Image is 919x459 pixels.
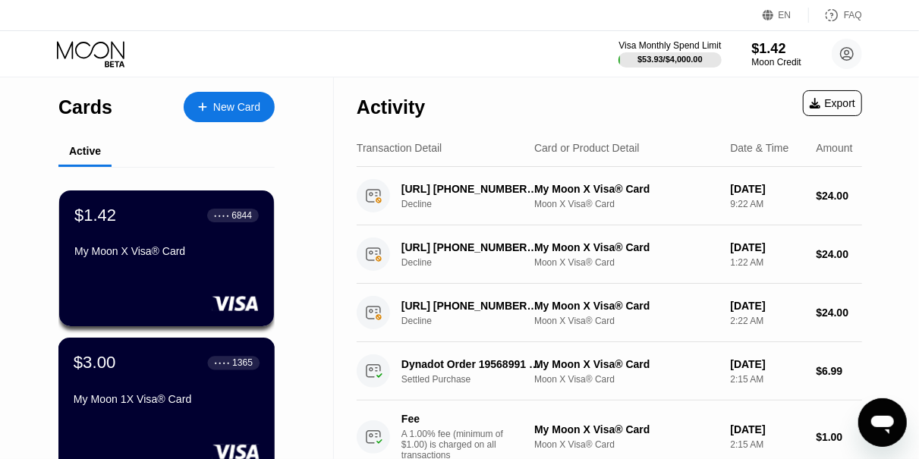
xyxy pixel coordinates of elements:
[803,90,862,116] div: Export
[58,96,112,118] div: Cards
[534,199,718,209] div: Moon X Visa® Card
[401,300,540,312] div: [URL] [PHONE_NUMBER] US
[752,41,801,57] div: $1.42
[357,284,862,342] div: [URL] [PHONE_NUMBER] USDeclineMy Moon X Visa® CardMoon X Visa® Card[DATE]2:22 AM$24.00
[816,307,862,319] div: $24.00
[779,10,792,20] div: EN
[816,190,862,202] div: $24.00
[534,423,718,435] div: My Moon X Visa® Card
[752,57,801,68] div: Moon Credit
[401,183,540,195] div: [URL] [PHONE_NUMBER] US
[74,245,259,257] div: My Moon X Visa® Card
[618,40,721,51] div: Visa Monthly Spend Limit
[401,374,550,385] div: Settled Purchase
[534,316,718,326] div: Moon X Visa® Card
[357,167,862,225] div: [URL] [PHONE_NUMBER] USDeclineMy Moon X Visa® CardMoon X Visa® Card[DATE]9:22 AM$24.00
[763,8,809,23] div: EN
[816,142,852,154] div: Amount
[357,142,442,154] div: Transaction Detail
[401,199,550,209] div: Decline
[858,398,907,447] iframe: Button to launch messaging window
[74,353,116,373] div: $3.00
[730,241,804,253] div: [DATE]
[401,413,508,425] div: Fee
[74,206,116,225] div: $1.42
[184,92,275,122] div: New Card
[357,342,862,401] div: Dynadot Order 19568991 [GEOGRAPHIC_DATA] [GEOGRAPHIC_DATA]Settled PurchaseMy Moon X Visa® CardMoo...
[730,300,804,312] div: [DATE]
[816,431,862,443] div: $1.00
[534,374,718,385] div: Moon X Visa® Card
[618,40,721,68] div: Visa Monthly Spend Limit$53.93/$4,000.00
[810,97,855,109] div: Export
[637,55,703,64] div: $53.93 / $4,000.00
[816,365,862,377] div: $6.99
[752,41,801,68] div: $1.42Moon Credit
[215,360,230,365] div: ● ● ● ●
[231,210,252,221] div: 6844
[730,257,804,268] div: 1:22 AM
[213,101,260,114] div: New Card
[59,190,274,326] div: $1.42● ● ● ●6844My Moon X Visa® Card
[401,241,540,253] div: [URL] [PHONE_NUMBER] US
[730,423,804,435] div: [DATE]
[809,8,862,23] div: FAQ
[401,358,540,370] div: Dynadot Order 19568991 [GEOGRAPHIC_DATA] [GEOGRAPHIC_DATA]
[730,374,804,385] div: 2:15 AM
[730,199,804,209] div: 9:22 AM
[534,358,718,370] div: My Moon X Visa® Card
[214,213,229,218] div: ● ● ● ●
[534,257,718,268] div: Moon X Visa® Card
[232,357,253,368] div: 1365
[534,142,640,154] div: Card or Product Detail
[534,300,718,312] div: My Moon X Visa® Card
[74,393,260,405] div: My Moon 1X Visa® Card
[730,183,804,195] div: [DATE]
[816,248,862,260] div: $24.00
[69,145,101,157] div: Active
[730,439,804,450] div: 2:15 AM
[534,241,718,253] div: My Moon X Visa® Card
[730,316,804,326] div: 2:22 AM
[844,10,862,20] div: FAQ
[357,96,425,118] div: Activity
[534,183,718,195] div: My Moon X Visa® Card
[534,439,718,450] div: Moon X Visa® Card
[730,358,804,370] div: [DATE]
[401,257,550,268] div: Decline
[401,316,550,326] div: Decline
[357,225,862,284] div: [URL] [PHONE_NUMBER] USDeclineMy Moon X Visa® CardMoon X Visa® Card[DATE]1:22 AM$24.00
[730,142,788,154] div: Date & Time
